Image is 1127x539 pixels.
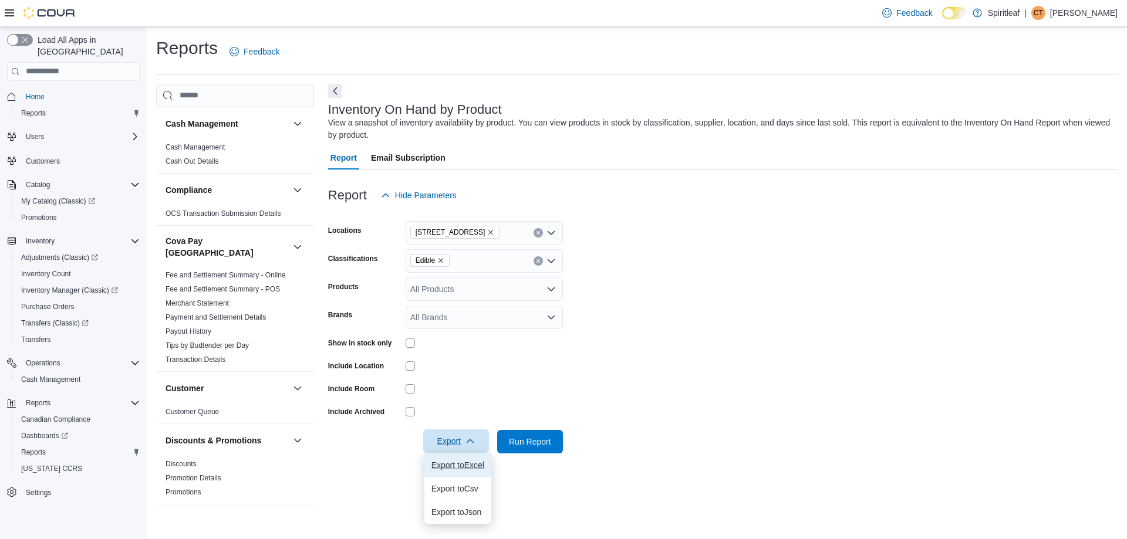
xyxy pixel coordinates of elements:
[166,118,288,130] button: Cash Management
[21,234,59,248] button: Inventory
[166,341,249,350] span: Tips by Budtender per Day
[12,331,144,348] button: Transfers
[437,257,444,264] button: Remove Edible from selection in this group
[166,327,211,336] span: Payout History
[21,356,65,370] button: Operations
[166,382,288,394] button: Customer
[26,132,44,141] span: Users
[16,316,140,330] span: Transfers (Classic)
[16,445,50,459] a: Reports
[16,429,140,443] span: Dashboards
[21,431,68,440] span: Dashboards
[328,226,362,235] label: Locations
[416,226,485,238] span: [STREET_ADDRESS]
[16,211,140,225] span: Promotions
[424,477,491,500] button: Export toCsv
[21,213,57,222] span: Promotions
[16,267,140,281] span: Inventory Count
[21,234,140,248] span: Inventory
[328,338,392,348] label: Show in stock only
[291,240,305,254] button: Cova Pay [GEOGRAPHIC_DATA]
[546,284,556,294] button: Open list of options
[156,405,314,423] div: Customer
[291,183,305,197] button: Compliance
[244,46,279,57] span: Feedback
[16,283,140,297] span: Inventory Manager (Classic)
[21,130,140,144] span: Users
[328,254,378,263] label: Classifications
[21,396,140,410] span: Reports
[376,184,461,207] button: Hide Parameters
[1050,6,1118,20] p: [PERSON_NAME]
[328,117,1112,141] div: View a snapshot of inventory availability by product. You can view products in stock by classific...
[166,271,286,279] a: Fee and Settlement Summary - Online
[16,300,140,314] span: Purchase Orders
[16,372,140,387] span: Cash Management
[16,283,123,297] a: Inventory Manager (Classic)
[942,19,943,20] span: Dark Mode
[431,507,484,517] span: Export to Json
[156,206,314,225] div: Compliance
[166,157,219,165] a: Cash Out Details
[546,256,556,266] button: Open list of options
[21,109,46,118] span: Reports
[21,89,140,104] span: Home
[2,128,144,145] button: Users
[166,460,197,468] a: Discounts
[2,395,144,411] button: Reports
[16,333,140,347] span: Transfers
[395,189,457,201] span: Hide Parameters
[21,375,80,384] span: Cash Management
[16,194,100,208] a: My Catalog (Classic)
[166,473,221,483] span: Promotion Details
[328,282,359,291] label: Products
[12,299,144,315] button: Purchase Orders
[16,445,140,459] span: Reports
[328,310,352,320] label: Brands
[534,256,543,266] button: Clear input
[12,460,144,477] button: [US_STATE] CCRS
[410,226,500,239] span: 501 - Spiritleaf Wellington St W (Ottawa)
[328,188,367,202] h3: Report
[21,302,75,311] span: Purchase Orders
[166,408,219,416] a: Customer Queue
[26,358,60,368] span: Operations
[166,299,229,307] a: Merchant Statement
[12,315,144,331] a: Transfers (Classic)
[23,7,76,19] img: Cova
[328,361,384,371] label: Include Location
[2,152,144,169] button: Customers
[431,460,484,470] span: Export to Excel
[166,459,197,469] span: Discounts
[328,103,502,117] h3: Inventory On Hand by Product
[21,130,49,144] button: Users
[16,106,50,120] a: Reports
[291,433,305,448] button: Discounts & Promotions
[2,355,144,371] button: Operations
[21,335,50,344] span: Transfers
[26,157,60,166] span: Customers
[166,435,261,446] h3: Discounts & Promotions
[166,487,201,497] span: Promotions
[166,474,221,482] a: Promotion Details
[16,250,103,265] a: Adjustments (Classic)
[166,184,288,196] button: Compliance
[21,415,90,424] span: Canadian Compliance
[12,444,144,460] button: Reports
[431,484,484,493] span: Export to Csv
[2,484,144,501] button: Settings
[166,143,225,151] a: Cash Management
[21,396,55,410] button: Reports
[12,371,144,388] button: Cash Management
[942,7,967,19] input: Dark Mode
[12,266,144,282] button: Inventory Count
[16,462,87,476] a: [US_STATE] CCRS
[225,40,284,63] a: Feedback
[12,428,144,444] a: Dashboards
[156,140,314,173] div: Cash Management
[166,313,266,321] a: Payment and Settlement Details
[166,382,204,394] h3: Customer
[21,90,49,104] a: Home
[166,235,288,259] h3: Cova Pay [GEOGRAPHIC_DATA]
